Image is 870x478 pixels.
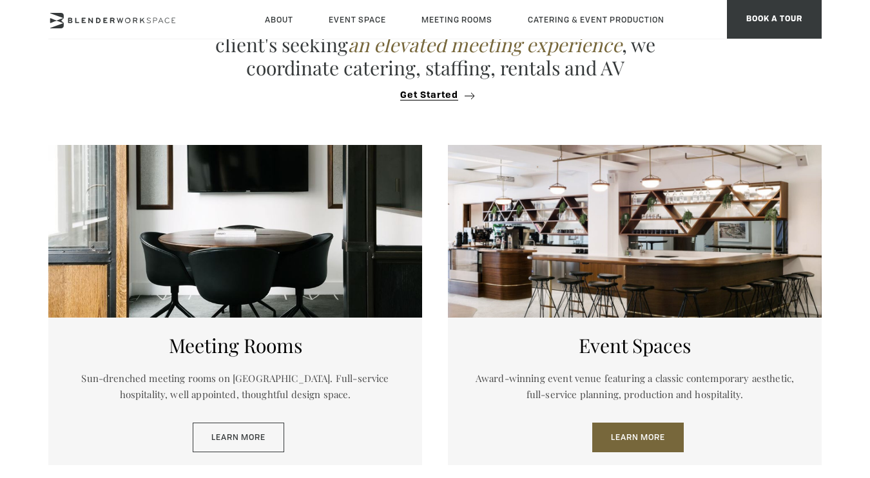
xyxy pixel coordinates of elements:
h5: Event Spaces [467,334,802,357]
button: Get Started [396,90,474,101]
a: Learn More [193,423,284,452]
em: an elevated meeting experience [348,32,622,57]
p: Award-winning event venue featuring a classic contemporary aesthetic, full-service planning, prod... [467,370,802,403]
h5: Meeting Rooms [68,334,403,357]
a: Learn More [592,423,684,452]
p: Full-service event planning and production for client's seeking , we coordinate catering, staffin... [209,10,661,79]
span: Get Started [400,91,458,100]
p: Sun-drenched meeting rooms on [GEOGRAPHIC_DATA]. Full-service hospitality, well appointed, though... [68,370,403,403]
